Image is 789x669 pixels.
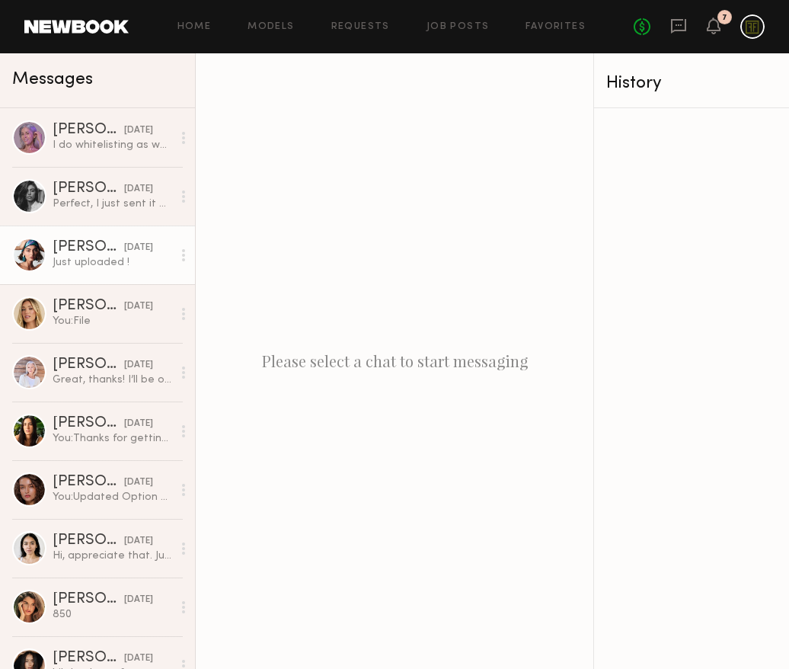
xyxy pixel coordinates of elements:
div: [DATE] [124,241,153,255]
div: I do whitelisting as well. My rates are $450 for 30 days. Thx! [53,138,172,152]
div: Great, thanks! I’ll be out of cell service here and there but will check messages whenever I have... [53,373,172,387]
div: 7 [722,14,727,22]
div: [PERSON_NAME] [53,416,124,431]
div: [PERSON_NAME] [53,240,124,255]
a: Requests [331,22,390,32]
div: [DATE] [124,534,153,549]
div: [DATE] [124,475,153,490]
div: Please select a chat to start messaging [196,53,593,669]
div: Perfect, I just sent it all over! [53,197,172,211]
div: [PERSON_NAME] [53,475,124,490]
div: You: Thanks for getting back to us! We'll keep you in mind for the next one! xx [53,431,172,446]
div: [DATE] [124,123,153,138]
a: Job Posts [426,22,490,32]
div: [DATE] [124,593,153,607]
div: [PERSON_NAME] [53,651,124,666]
div: [PERSON_NAME] [53,592,124,607]
a: Models [248,22,294,32]
div: [DATE] [124,182,153,197]
div: [DATE] [124,358,153,373]
div: You: File [53,314,172,328]
div: [PERSON_NAME] [53,181,124,197]
div: [PERSON_NAME] [53,533,124,549]
div: History [606,75,777,92]
div: [DATE] [124,299,153,314]
div: [PERSON_NAME] [53,299,124,314]
a: Favorites [525,22,586,32]
div: 850 [53,607,172,622]
a: Home [177,22,212,32]
div: You: Updated Option Request [53,490,172,504]
span: Messages [12,71,93,88]
div: [PERSON_NAME] [53,357,124,373]
div: [PERSON_NAME] [53,123,124,138]
div: Hi, appreciate that. Just confirmed it :) [53,549,172,563]
div: [DATE] [124,651,153,666]
div: [DATE] [124,417,153,431]
div: Just uploaded ! [53,255,172,270]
